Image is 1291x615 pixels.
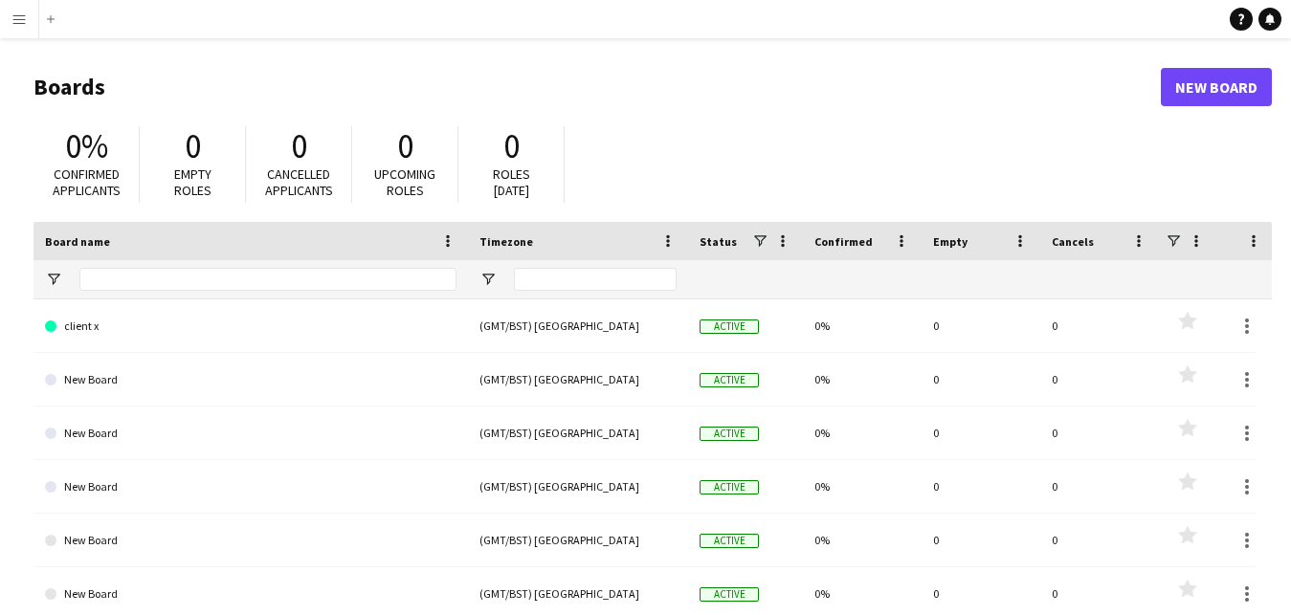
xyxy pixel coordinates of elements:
div: (GMT/BST) [GEOGRAPHIC_DATA] [468,406,688,459]
span: Active [700,427,759,441]
a: New Board [45,406,456,460]
div: 0% [803,299,922,352]
span: Board name [45,234,110,249]
button: Open Filter Menu [45,271,62,288]
span: 0 [503,125,520,167]
span: Confirmed applicants [53,165,121,199]
span: 0 [185,125,201,167]
span: Timezone [479,234,533,249]
span: Active [700,587,759,602]
div: 0% [803,514,922,566]
div: 0 [922,460,1040,513]
span: 0 [291,125,307,167]
span: Cancels [1052,234,1094,249]
a: New Board [1161,68,1272,106]
input: Timezone Filter Input [514,268,677,291]
div: (GMT/BST) [GEOGRAPHIC_DATA] [468,299,688,352]
span: Active [700,373,759,387]
span: Active [700,534,759,548]
span: Confirmed [814,234,873,249]
div: 0 [922,299,1040,352]
div: 0 [922,406,1040,459]
span: Upcoming roles [374,165,435,199]
a: New Board [45,460,456,514]
div: 0 [922,353,1040,406]
span: Active [700,319,759,334]
div: (GMT/BST) [GEOGRAPHIC_DATA] [468,460,688,513]
div: 0 [1040,406,1159,459]
input: Board name Filter Input [79,268,456,291]
a: client x [45,299,456,353]
a: New Board [45,353,456,406]
div: 0 [1040,460,1159,513]
span: Empty [933,234,968,249]
div: 0% [803,460,922,513]
h1: Boards [33,73,1161,101]
div: 0 [1040,299,1159,352]
div: 0 [1040,353,1159,406]
span: Cancelled applicants [265,165,333,199]
span: Status [700,234,737,249]
a: New Board [45,514,456,567]
div: 0% [803,353,922,406]
div: 0% [803,406,922,459]
span: Roles [DATE] [493,165,530,199]
span: 0% [65,125,108,167]
div: 0 [1040,514,1159,566]
div: (GMT/BST) [GEOGRAPHIC_DATA] [468,514,688,566]
button: Open Filter Menu [479,271,497,288]
div: 0 [922,514,1040,566]
div: (GMT/BST) [GEOGRAPHIC_DATA] [468,353,688,406]
span: Active [700,480,759,494]
span: Empty roles [174,165,211,199]
span: 0 [397,125,413,167]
